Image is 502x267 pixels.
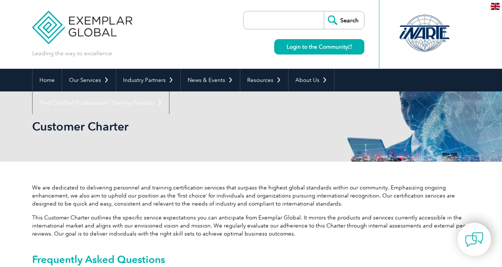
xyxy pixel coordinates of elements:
[32,184,470,208] p: We are dedicated to delivering personnel and training certification services that surpass the hig...
[32,69,62,91] a: Home
[240,69,288,91] a: Resources
[348,45,352,49] img: open_square.png
[32,121,339,132] h2: Customer Charter
[274,39,364,54] a: Login to the Community
[62,69,116,91] a: Our Services
[288,69,334,91] a: About Us
[32,49,112,57] p: Leading the way to excellence
[465,230,483,249] img: contact-chat.png
[32,253,470,265] h2: Frequently Asked Questions
[324,11,364,29] input: Search
[116,69,180,91] a: Industry Partners
[181,69,240,91] a: News & Events
[32,91,169,114] a: Find Certified Professional / Training Provider
[491,3,500,10] img: en
[32,214,470,238] p: This Customer Charter outlines the specific service expectations you can anticipate from Exemplar...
